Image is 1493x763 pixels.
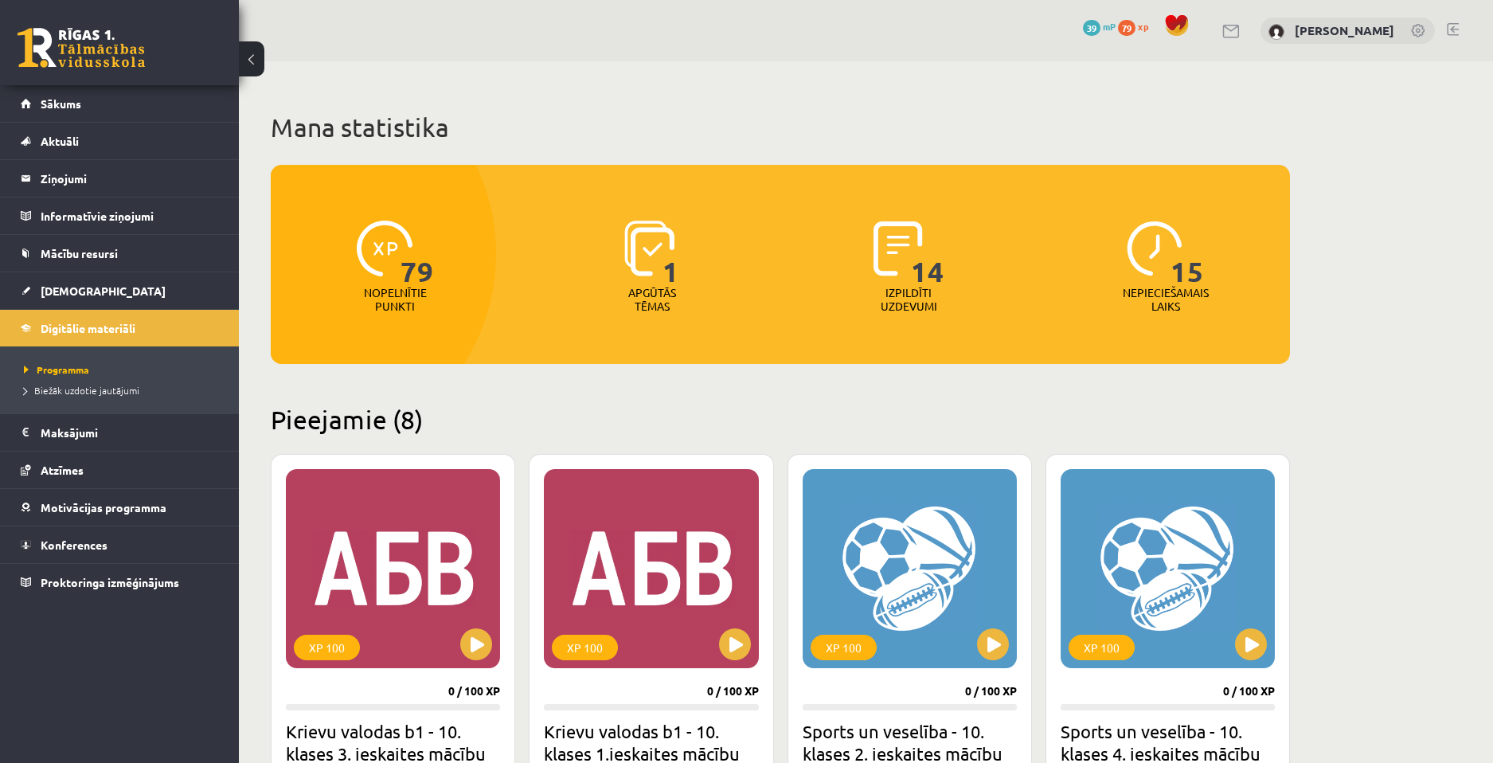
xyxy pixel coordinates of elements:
[1268,24,1284,40] img: Kristaps Zomerfelds
[41,321,135,335] span: Digitālie materiāli
[21,272,219,309] a: [DEMOGRAPHIC_DATA]
[1103,20,1116,33] span: mP
[357,221,412,276] img: icon-xp-0682a9bc20223a9ccc6f5883a126b849a74cddfe5390d2b41b4391c66f2066e7.svg
[21,235,219,272] a: Mācību resursi
[1123,286,1209,313] p: Nepieciešamais laiks
[1138,20,1148,33] span: xp
[24,383,223,397] a: Biežāk uzdotie jautājumi
[364,286,427,313] p: Nopelnītie punkti
[1118,20,1156,33] a: 79 xp
[401,221,434,286] span: 79
[294,635,360,660] div: XP 100
[1127,221,1182,276] img: icon-clock-7be60019b62300814b6bd22b8e044499b485619524d84068768e800edab66f18.svg
[1083,20,1100,36] span: 39
[21,452,219,488] a: Atzīmes
[811,635,877,660] div: XP 100
[911,221,944,286] span: 14
[271,112,1290,143] h1: Mana statistika
[21,489,219,526] a: Motivācijas programma
[21,160,219,197] a: Ziņojumi
[41,160,219,197] legend: Ziņojumi
[21,526,219,563] a: Konferences
[21,310,219,346] a: Digitālie materiāli
[41,575,179,589] span: Proktoringa izmēģinājums
[21,123,219,159] a: Aktuāli
[21,414,219,451] a: Maksājumi
[1171,221,1204,286] span: 15
[41,246,118,260] span: Mācību resursi
[24,362,223,377] a: Programma
[41,96,81,111] span: Sākums
[552,635,618,660] div: XP 100
[1118,20,1135,36] span: 79
[41,134,79,148] span: Aktuāli
[874,221,923,276] img: icon-completed-tasks-ad58ae20a441b2904462921112bc710f1caf180af7a3daa7317a5a94f2d26646.svg
[21,564,219,601] a: Proktoringa izmēģinājums
[624,221,674,276] img: icon-learned-topics-4a711ccc23c960034f471b6e78daf4a3bad4a20eaf4de84257b87e66633f6470.svg
[621,286,683,313] p: Apgūtās tēmas
[18,28,145,68] a: Rīgas 1. Tālmācības vidusskola
[41,414,219,451] legend: Maksājumi
[41,463,84,477] span: Atzīmes
[24,363,89,376] span: Programma
[877,286,940,313] p: Izpildīti uzdevumi
[1069,635,1135,660] div: XP 100
[41,538,107,552] span: Konferences
[21,85,219,122] a: Sākums
[41,500,166,515] span: Motivācijas programma
[662,221,679,286] span: 1
[1295,22,1394,38] a: [PERSON_NAME]
[1083,20,1116,33] a: 39 mP
[21,198,219,234] a: Informatīvie ziņojumi
[271,404,1290,435] h2: Pieejamie (8)
[41,284,166,298] span: [DEMOGRAPHIC_DATA]
[24,384,139,397] span: Biežāk uzdotie jautājumi
[41,198,219,234] legend: Informatīvie ziņojumi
